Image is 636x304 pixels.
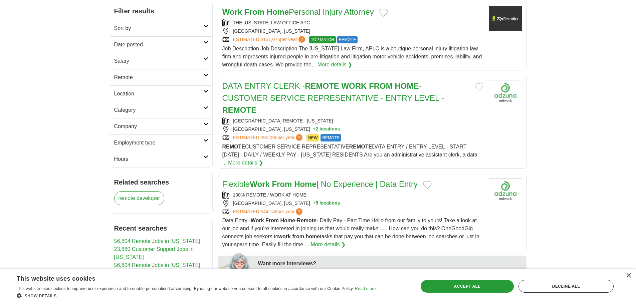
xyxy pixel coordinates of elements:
div: Decline all [518,280,614,293]
div: Show details [17,292,376,299]
a: ESTIMATED:$44,148per year? [233,208,304,215]
a: Date posted [110,36,212,53]
h2: Recent searches [114,223,208,233]
a: DATA ENTRY CLERK -REMOTE WORK FROM HOME- CUSTOMER SERVICE REPRESENTATIVE - ENTRY LEVEL -REMOTE [222,81,444,114]
strong: REMOTE [222,105,257,114]
span: Job Description Job Description The [US_STATE] Law Firm, APLC is a boutique personal injury litig... [222,46,482,67]
strong: FROM [369,81,393,90]
h2: Date posted [114,41,203,49]
img: apply-iq-scientist.png [221,252,253,279]
h2: Salary [114,57,203,65]
img: Company logo [489,6,522,31]
span: ? [296,208,302,215]
strong: From [244,7,264,16]
span: $137,075 [260,37,280,42]
a: FlexibleWork From Home| No Experience | Data Entry [222,180,418,189]
div: [GEOGRAPHIC_DATA], [US_STATE] [222,200,483,207]
div: 100% REMOTE / WORK AT HOME [222,192,483,199]
strong: REMOTE [305,81,339,90]
h2: Related searches [114,177,208,187]
a: Category [110,102,212,118]
strong: From [272,180,292,189]
h2: Category [114,106,203,114]
div: [GEOGRAPHIC_DATA] REMOTE - [US_STATE] [222,117,483,124]
div: Close [626,273,631,278]
strong: work [278,234,291,239]
div: THE [US_STATE] LAW OFFICE APC [222,19,483,26]
img: Company logo [489,80,522,105]
span: + [313,200,315,207]
a: 56,804 Remote Jobs in [US_STATE] [114,238,200,244]
a: ESTIMATED:$137,075per year? [233,36,307,43]
a: Salary [110,53,212,69]
h2: Sort by [114,24,203,32]
a: Company [110,118,212,134]
button: Add to favorite jobs [379,9,388,17]
a: Employment type [110,134,212,151]
span: + [313,126,315,133]
h2: Location [114,90,203,98]
button: Add to favorite jobs [423,181,432,189]
h2: Company [114,122,203,130]
a: remote developer [114,191,165,205]
strong: from [292,234,304,239]
span: NEW [306,134,319,141]
a: Remote [110,69,212,85]
div: Accept all [421,280,514,293]
strong: Remote [297,218,316,223]
span: $44,148 [260,209,277,214]
a: 56,804 Remote Jobs in [US_STATE] [114,262,200,268]
button: +2 locations [313,126,340,133]
span: Show details [25,294,57,298]
h2: Filter results [110,2,212,20]
a: Location [110,85,212,102]
a: More details ❯ [317,61,353,69]
strong: REMOTE [222,144,245,149]
span: $90,086 [260,135,277,140]
span: TOP MATCH [309,36,336,43]
div: Want more interviews? [258,260,522,268]
h2: Hours [114,155,203,163]
a: 23,880 Customer Support Jobs in [US_STATE] [114,246,194,260]
strong: home [305,234,320,239]
div: Let us automatically apply to jobs for you. [258,268,522,275]
span: Data Entry - - - Daily Pay - Part Time Hello from our family to yours! Take a look at our job and... [222,218,479,247]
strong: Home [266,7,289,16]
strong: HOME [395,81,419,90]
h2: Remote [114,73,203,81]
img: Company logo [489,178,522,203]
a: Hours [110,151,212,167]
span: ? [296,134,302,141]
div: [GEOGRAPHIC_DATA], [US_STATE] [222,126,483,133]
span: ? [298,36,305,43]
strong: Work [251,218,264,223]
span: REMOTE [321,134,341,141]
strong: Home [280,218,295,223]
span: REMOTE [337,36,358,43]
h2: Employment type [114,139,203,147]
a: ESTIMATED:$90,086per year? [233,134,304,141]
a: Read more, opens a new window [355,286,376,291]
a: More details ❯ [228,159,263,167]
a: Work From HomePersonal Injury Attorney [222,7,374,16]
strong: REMOTE [349,144,372,149]
span: This website uses cookies to improve user experience and to enable personalised advertising. By u... [17,286,354,291]
strong: Home [294,180,316,189]
div: [GEOGRAPHIC_DATA], [US_STATE] [222,28,483,35]
div: This website uses cookies [17,273,359,283]
strong: Work [222,7,242,16]
strong: Work [250,180,270,189]
button: Add to favorite jobs [475,83,483,91]
a: More details ❯ [310,241,346,249]
strong: WORK [341,81,367,90]
a: Sort by [110,20,212,36]
button: +5 locations [313,200,340,207]
span: CUSTOMER SERVICE REPRESENTATIVE DATA ENTRY / ENTRY LEVEL - START [DATE] - DAILY / WEEKLY PAY - [U... [222,144,477,166]
strong: From [265,218,279,223]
